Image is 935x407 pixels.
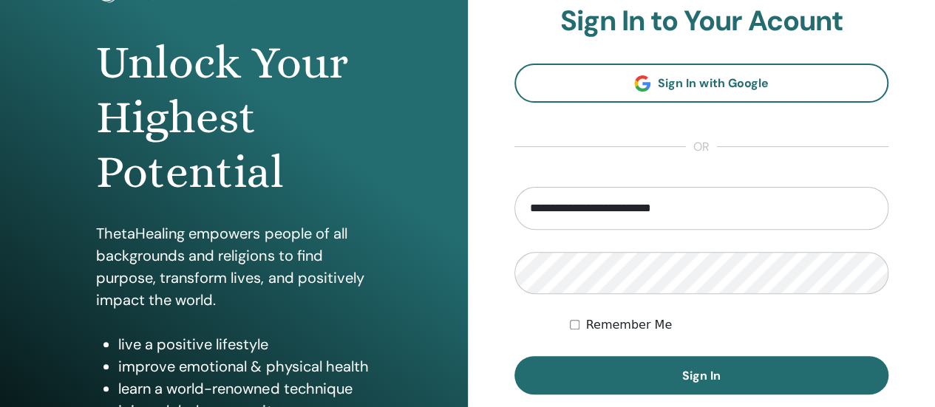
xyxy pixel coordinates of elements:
h1: Unlock Your Highest Potential [96,35,371,200]
a: Sign In with Google [514,64,889,103]
label: Remember Me [585,316,672,334]
button: Sign In [514,356,889,394]
li: improve emotional & physical health [118,355,371,377]
span: Sign In with Google [658,75,768,91]
li: learn a world-renowned technique [118,377,371,400]
span: Sign In [682,368,721,383]
li: live a positive lifestyle [118,333,371,355]
p: ThetaHealing empowers people of all backgrounds and religions to find purpose, transform lives, a... [96,222,371,311]
span: or [686,138,717,156]
div: Keep me authenticated indefinitely or until I manually logout [570,316,888,334]
h2: Sign In to Your Acount [514,4,889,38]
